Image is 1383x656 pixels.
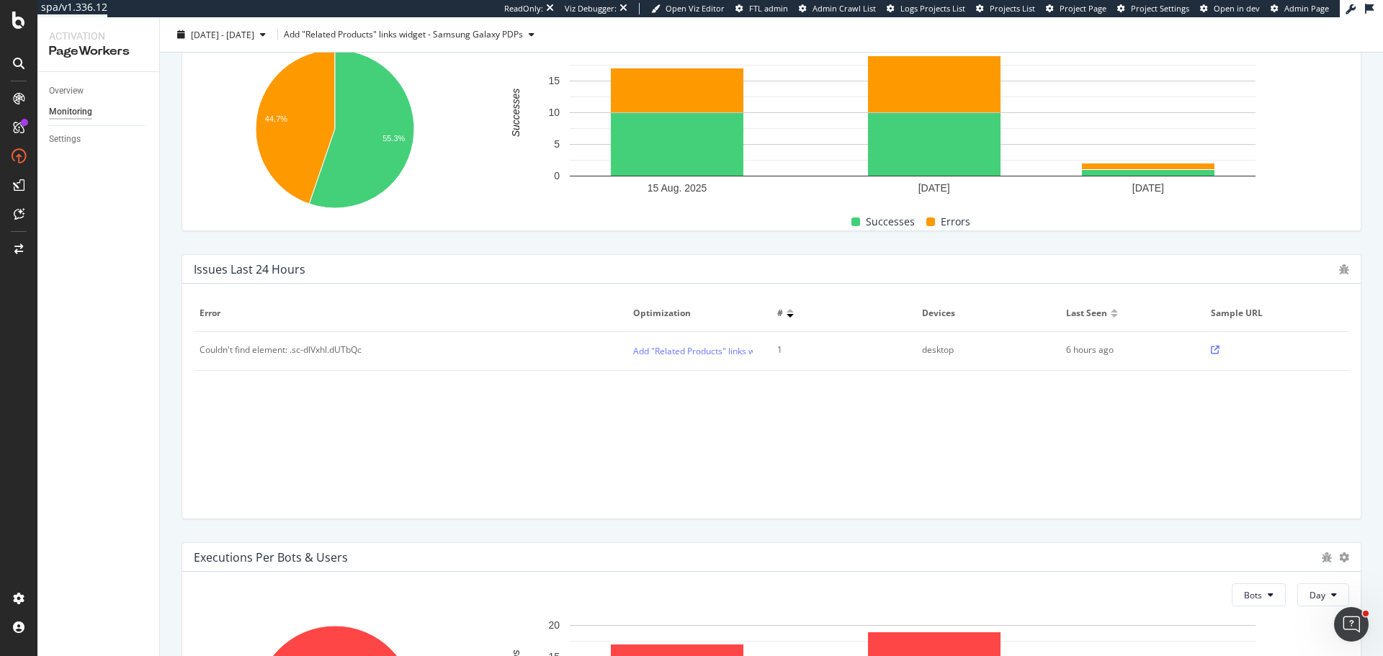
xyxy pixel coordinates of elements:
span: Projects List [990,3,1035,14]
a: Overview [49,84,149,99]
div: Executions per Bots & Users [194,550,348,565]
span: Devices [922,307,1052,320]
button: Day [1297,583,1349,606]
span: Error [200,307,618,320]
span: Admin Page [1284,3,1329,14]
div: desktop [922,343,1042,356]
a: Project Settings [1117,3,1189,14]
text: 20 [548,620,560,632]
span: Last seen [1066,307,1107,320]
text: 20 [548,44,560,55]
button: Bots [1232,583,1286,606]
a: Add "Related Products" links widget - Samsung Galaxy PDPs [633,343,872,359]
div: 6 hours ago [1066,343,1186,356]
div: Couldn't find element: .sc-dlVxhl.dUTbQc [200,343,362,356]
span: Project Page [1060,3,1106,14]
text: 15 [548,76,560,87]
span: Successes [866,213,915,230]
span: Admin Crawl List [813,3,876,14]
span: Project Settings [1131,3,1189,14]
svg: A chart. [484,42,1341,201]
span: Errors [941,213,970,230]
text: [DATE] [918,182,950,194]
button: [DATE] - [DATE] [171,23,272,46]
span: Logs Projects List [900,3,965,14]
div: Viz Debugger: [565,3,617,14]
iframe: Intercom live chat [1334,607,1369,642]
text: 55.3% [382,135,405,143]
text: 44.7% [265,115,287,124]
div: Monitoring [49,104,92,120]
span: Optimization [633,307,763,320]
div: bug [1339,264,1349,274]
span: Sample URL [1211,307,1341,320]
a: Open in dev [1200,3,1260,14]
div: Overview [49,84,84,99]
div: Activation [49,29,148,43]
div: bug [1322,552,1332,562]
div: Issues Last 24 Hours [194,262,305,277]
a: Admin Page [1271,3,1329,14]
div: Add "Related Products" links widget - Samsung Galaxy PDPs [284,30,523,39]
text: [DATE] [1132,182,1164,194]
span: Open Viz Editor [666,3,725,14]
text: 5 [554,139,560,150]
a: Monitoring [49,104,149,120]
a: Open Viz Editor [651,3,725,14]
text: Successes [510,89,522,138]
svg: A chart. [194,42,475,219]
span: [DATE] - [DATE] [191,28,254,40]
a: Logs Projects List [887,3,965,14]
a: Admin Crawl List [799,3,876,14]
span: FTL admin [749,3,788,14]
a: Project Page [1046,3,1106,14]
a: FTL admin [735,3,788,14]
span: # [777,307,783,320]
text: 15 Aug. 2025 [648,182,707,194]
span: Open in dev [1214,3,1260,14]
button: Add "Related Products" links widget - Samsung Galaxy PDPs [284,23,540,46]
div: PageWorkers [49,43,148,60]
span: Day [1310,589,1325,601]
a: Settings [49,132,149,147]
span: Bots [1244,589,1262,601]
div: Settings [49,132,81,147]
text: 10 [548,107,560,119]
div: 1 [777,343,897,356]
div: ReadOnly: [504,3,543,14]
a: Projects List [976,3,1035,14]
text: 0 [554,171,560,182]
